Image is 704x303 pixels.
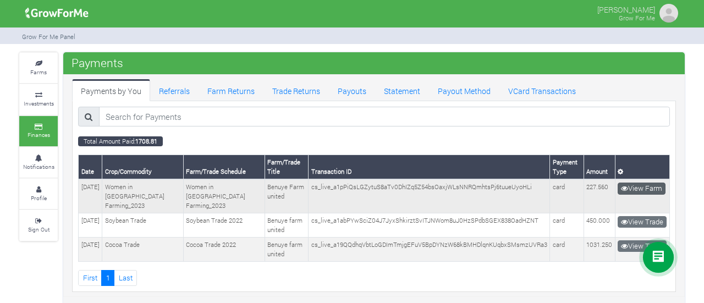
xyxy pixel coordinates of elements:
[102,238,184,262] td: Cocoa Trade
[24,100,54,107] small: Investments
[199,79,263,101] a: Farm Returns
[79,213,102,238] td: [DATE]
[78,270,102,286] a: First
[31,194,47,202] small: Profile
[79,155,102,179] th: Date
[101,270,114,286] a: 1
[584,213,615,238] td: 450.000
[183,238,265,262] td: Cocoa Trade 2022
[550,238,584,262] td: card
[618,240,667,252] a: View Trade
[30,68,47,76] small: Farms
[99,107,670,126] input: Search for Payments
[499,79,585,101] a: VCard Transactions
[19,210,58,240] a: Sign Out
[597,2,655,15] p: [PERSON_NAME]
[19,116,58,146] a: Finances
[19,53,58,83] a: Farms
[183,213,265,238] td: Soybean Trade 2022
[584,155,615,179] th: Amount
[619,14,655,22] small: Grow For Me
[114,270,137,286] a: Last
[69,52,126,74] span: Payments
[265,213,309,238] td: Benuye farm united
[329,79,375,101] a: Payouts
[309,179,550,213] td: cs_live_a1pPiQsLGZytuS8aTv0DhIZq5Z54bsOaxjWLsNNRQmhtsPj6tuueUyoHLi
[79,179,102,213] td: [DATE]
[309,238,550,262] td: cs_live_a19QQdhqVbtLoGDImTmjgEFuV5BpDYNzW68kBMHDlqnKUqbxSMsmzUVRa3
[265,179,309,213] td: Benuye Farm united
[183,179,265,213] td: Women in [GEOGRAPHIC_DATA] Farming_2023
[19,179,58,209] a: Profile
[550,213,584,238] td: card
[658,2,680,24] img: growforme image
[150,79,199,101] a: Referrals
[429,79,499,101] a: Payout Method
[263,79,329,101] a: Trade Returns
[102,213,184,238] td: Soybean Trade
[375,79,429,101] a: Statement
[183,155,265,179] th: Farm/Trade Schedule
[550,155,584,179] th: Payment Type
[21,2,92,24] img: growforme image
[135,137,157,145] b: 1708.81
[19,147,58,178] a: Notifications
[22,32,75,41] small: Grow For Me Panel
[23,163,54,170] small: Notifications
[102,155,184,179] th: Crop/Commodity
[309,155,550,179] th: Transaction ID
[265,238,309,262] td: Benuye farm united
[78,136,163,146] small: Total Amount Paid:
[79,238,102,262] td: [DATE]
[618,216,667,228] a: View Trade
[19,84,58,114] a: Investments
[584,179,615,213] td: 227.560
[72,79,150,101] a: Payments by You
[618,183,665,195] a: View Farm
[265,155,309,179] th: Farm/Trade Title
[584,238,615,262] td: 1031.250
[28,225,50,233] small: Sign Out
[102,179,184,213] td: Women in [GEOGRAPHIC_DATA] Farming_2023
[309,213,550,238] td: cs_live_a1abPYwSciZ04J7JyxShkirztSvITJNWom8uJ0HzSPdbSGEX838OadHZNT
[78,270,670,286] nav: Page Navigation
[550,179,584,213] td: card
[28,131,50,139] small: Finances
